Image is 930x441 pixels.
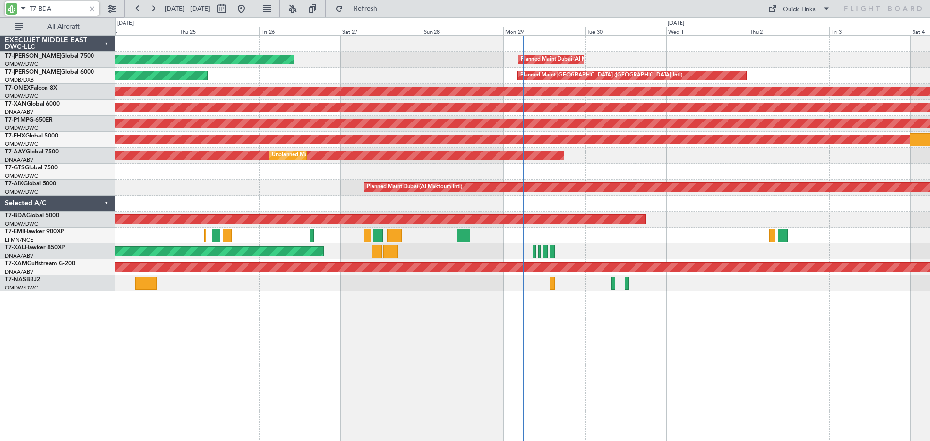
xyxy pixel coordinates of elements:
[5,69,61,75] span: T7-[PERSON_NAME]
[165,4,210,13] span: [DATE] - [DATE]
[503,27,585,35] div: Mon 29
[5,61,38,68] a: OMDW/DWC
[5,245,25,251] span: T7-XAL
[585,27,666,35] div: Tue 30
[5,117,53,123] a: T7-P1MPG-650ER
[5,181,56,187] a: T7-AIXGlobal 5000
[178,27,259,35] div: Thu 25
[5,76,34,84] a: OMDB/DXB
[5,261,75,267] a: T7-XAMGulfstream G-200
[5,268,33,275] a: DNAA/ABV
[5,149,26,155] span: T7-AAY
[259,27,341,35] div: Fri 26
[5,85,57,91] a: T7-ONEXFalcon 8X
[5,53,61,59] span: T7-[PERSON_NAME]
[5,252,33,259] a: DNAA/ABV
[783,5,816,15] div: Quick Links
[272,148,415,163] div: Unplanned Maint [GEOGRAPHIC_DATA] (Al Maktoum Intl)
[5,69,94,75] a: T7-[PERSON_NAME]Global 6000
[5,165,25,171] span: T7-GTS
[5,133,58,139] a: T7-FHXGlobal 5000
[422,27,503,35] div: Sun 28
[5,229,24,235] span: T7-EMI
[5,108,33,116] a: DNAA/ABV
[5,101,60,107] a: T7-XANGlobal 6000
[748,27,829,35] div: Thu 2
[5,149,59,155] a: T7-AAYGlobal 7500
[367,180,462,195] div: Planned Maint Dubai (Al Maktoum Intl)
[5,140,38,148] a: OMDW/DWC
[5,133,25,139] span: T7-FHX
[117,19,134,28] div: [DATE]
[5,101,27,107] span: T7-XAN
[5,85,31,91] span: T7-ONEX
[521,52,616,67] div: Planned Maint Dubai (Al Maktoum Intl)
[341,27,422,35] div: Sat 27
[5,213,26,219] span: T7-BDA
[5,284,38,291] a: OMDW/DWC
[829,27,911,35] div: Fri 3
[666,27,748,35] div: Wed 1
[345,5,386,12] span: Refresh
[5,277,40,283] a: T7-NASBBJ2
[96,27,178,35] div: Wed 24
[5,261,27,267] span: T7-XAM
[5,165,58,171] a: T7-GTSGlobal 7500
[5,92,38,100] a: OMDW/DWC
[5,188,38,196] a: OMDW/DWC
[5,213,59,219] a: T7-BDAGlobal 5000
[520,68,682,83] div: Planned Maint [GEOGRAPHIC_DATA] ([GEOGRAPHIC_DATA] Intl)
[30,1,85,16] input: A/C (Reg. or Type)
[5,245,65,251] a: T7-XALHawker 850XP
[25,23,102,30] span: All Aircraft
[5,117,29,123] span: T7-P1MP
[763,1,835,16] button: Quick Links
[5,156,33,164] a: DNAA/ABV
[5,229,64,235] a: T7-EMIHawker 900XP
[5,181,23,187] span: T7-AIX
[5,53,94,59] a: T7-[PERSON_NAME]Global 7500
[5,172,38,180] a: OMDW/DWC
[5,124,38,132] a: OMDW/DWC
[331,1,389,16] button: Refresh
[11,19,105,34] button: All Aircraft
[5,236,33,243] a: LFMN/NCE
[5,220,38,228] a: OMDW/DWC
[668,19,684,28] div: [DATE]
[5,277,26,283] span: T7-NAS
